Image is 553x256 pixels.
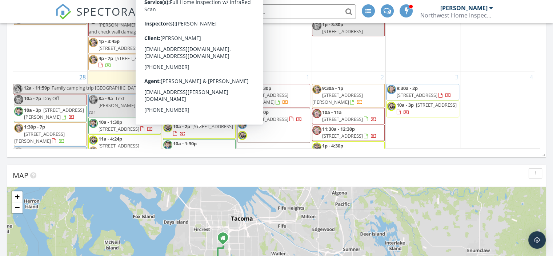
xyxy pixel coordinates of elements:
span: 10a - 1:30p [248,85,271,91]
span: Order [PERSON_NAME], schedule car guy, [PERSON_NAME]'s, ... [14,147,82,168]
img: The Best Home Inspection Software - Spectora [55,4,71,20]
td: Go to September 29, 2025 [88,71,162,187]
span: 10a - 7p [24,95,41,102]
a: Go to October 3, 2025 [454,71,460,83]
span: [STREET_ADDRESS] [99,126,139,132]
img: tim_2.jpg [238,85,247,94]
td: Go to October 3, 2025 [385,71,460,187]
a: 11a - 4:24p [STREET_ADDRESS][PERSON_NAME] [99,135,149,156]
span: Day Off [192,111,208,118]
input: Search everything... [211,4,356,19]
img: greg.jpg [89,146,98,155]
a: 10a - 1:30p [STREET_ADDRESS][PERSON_NAME] [238,85,288,105]
img: joe_4.jpg [238,109,247,118]
a: 10a - 3p [STREET_ADDRESS][PERSON_NAME] [24,107,84,120]
span: 11a - 4:24p [99,135,122,142]
span: 11:30a - 12:30p [322,126,355,132]
span: [STREET_ADDRESS] [99,45,139,51]
a: 10a - 1:30p [STREET_ADDRESS] [88,118,161,134]
img: jesse.jpg [387,85,396,94]
a: 9:30a - 1p [STREET_ADDRESS][PERSON_NAME] [312,84,385,107]
span: [STREET_ADDRESS][PERSON_NAME] [238,92,288,105]
span: 4p - 5p [24,147,39,154]
span: 1p - 4:30p [322,142,343,149]
a: 1:30p - 5p [STREET_ADDRESS] [163,33,236,57]
a: SPECTORA [55,10,136,25]
span: 10a - 7p [173,111,190,118]
a: Go to September 29, 2025 [152,71,162,83]
td: Go to October 1, 2025 [237,71,311,187]
div: Northwest Home Inspector [420,12,493,19]
span: 10a - 1:30p [173,140,197,147]
img: rory_5.jpg [387,102,396,111]
a: 11a - 4:24p [STREET_ADDRESS][PERSON_NAME] [88,134,161,158]
img: jordan_5.jpg [89,119,98,128]
span: 9:30a - 2p [397,85,418,91]
span: 10a - 12p [173,18,193,24]
a: 10a - 1:30p [STREET_ADDRESS][PERSON_NAME] [163,140,214,161]
a: 10a - 1:30p [STREET_ADDRESS][PERSON_NAME] [163,139,236,163]
span: [STREET_ADDRESS] [416,102,457,108]
img: joe_4.jpg [163,45,172,54]
span: Off to finish report [173,95,227,109]
a: 1:30p - 5p [STREET_ADDRESS] [173,34,235,48]
span: [STREET_ADDRESS] [322,116,363,122]
span: 1:30p - 5p [173,34,194,41]
span: 1:30p - 7p [24,123,45,130]
img: jesse.jpg [163,34,172,43]
a: 10a - 11a [STREET_ADDRESS] [312,108,385,124]
a: 1:30p - 7p [STREET_ADDRESS][PERSON_NAME] [14,123,65,144]
a: Go to October 2, 2025 [379,71,385,83]
a: Go to September 28, 2025 [78,71,87,83]
span: [STREET_ADDRESS] [322,28,363,35]
img: tim_2.jpg [312,109,321,118]
img: tim_2.jpg [14,95,23,104]
img: jordan_5.jpg [163,140,172,149]
img: rory_5.jpg [312,142,321,151]
td: Go to September 28, 2025 [13,71,88,187]
span: Map [13,170,28,180]
span: [STREET_ADDRESS] [192,123,233,130]
a: 1p - 3:45p [STREET_ADDRESS] [99,38,160,51]
img: tim_2.jpg [163,111,172,121]
img: jesse.jpg [14,147,23,157]
img: greg.jpg [163,95,172,104]
img: greg.jpg [14,123,23,133]
span: [STREET_ADDRESS] [248,116,288,122]
a: 1:30p - 7p [STREET_ADDRESS][PERSON_NAME] [14,122,87,146]
a: 9:30a - 1p [STREET_ADDRESS][PERSON_NAME] [312,85,363,105]
span: 10a - 3p [24,107,41,113]
span: 4p - 7p [99,55,113,62]
a: 4p - 7p [STREET_ADDRESS] [88,54,161,70]
img: jesse.jpg [89,95,98,104]
img: tim_2.jpg [312,126,321,135]
div: 5116 s Pine st, Tacoma WA 98409 [223,237,227,242]
span: [STREET_ADDRESS] [173,25,214,31]
span: [STREET_ADDRESS][PERSON_NAME] [99,142,139,156]
span: Day Off [43,95,59,102]
a: 11:30a - 12:30p [STREET_ADDRESS] [312,125,385,141]
span: 8a - 9a [99,95,113,102]
img: joe_4.jpg [13,84,23,93]
span: [STREET_ADDRESS] [322,133,363,139]
span: SPECTORA [76,4,136,19]
div: [PERSON_NAME] [440,4,488,12]
td: Go to October 4, 2025 [460,71,534,187]
td: Go to October 2, 2025 [311,71,385,187]
span: 10a - 1:30p [99,119,122,125]
span: [STREET_ADDRESS][PERSON_NAME] [163,147,214,161]
a: 10a - 3p [STREET_ADDRESS] [397,102,457,115]
span: [STREET_ADDRESS][PERSON_NAME] [24,107,84,120]
span: [STREET_ADDRESS] [397,92,437,98]
a: 9:30a - 2p [STREET_ADDRESS] [386,84,459,100]
img: rory_5.jpg [163,123,172,132]
a: 2p - 6:30p [STREET_ADDRESS] [248,109,302,122]
a: 10a - 3p [STREET_ADDRESS] [386,101,459,117]
span: 10a - 3p [397,102,414,108]
span: 1p - 3:30p [322,21,343,28]
img: greg.jpg [312,85,321,94]
a: 11:30a - 12:30p [STREET_ADDRESS] [322,126,377,139]
a: 10a - 2p [STREET_ADDRESS] [173,123,233,137]
td: Go to September 30, 2025 [162,71,237,187]
span: Family camping trip [GEOGRAPHIC_DATA] [52,84,141,91]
